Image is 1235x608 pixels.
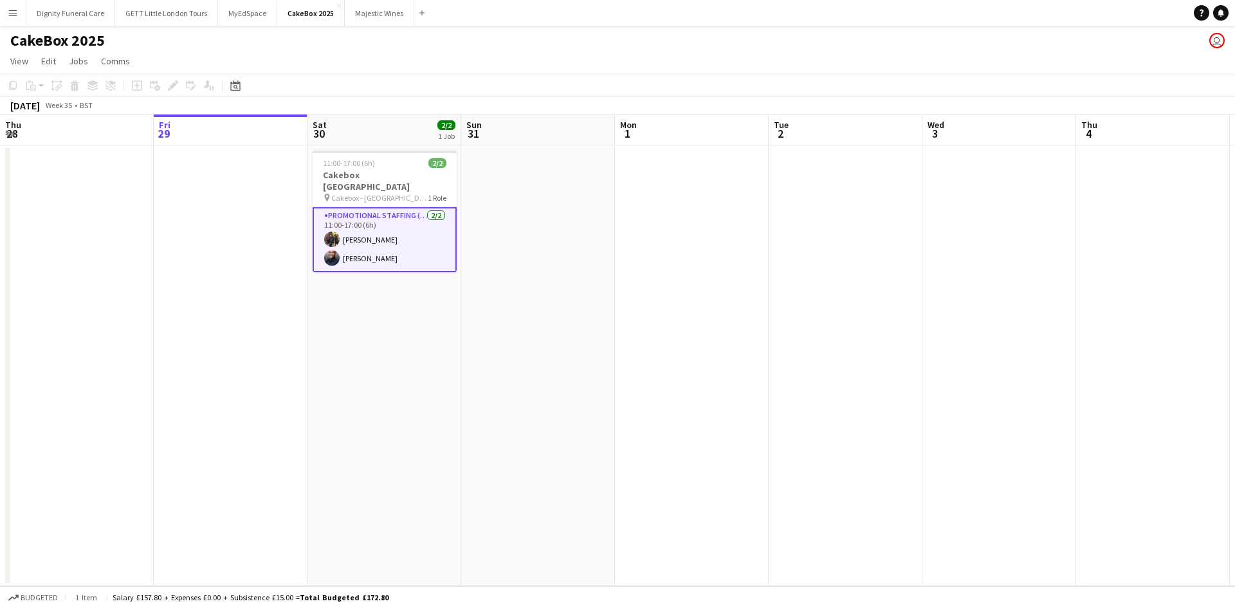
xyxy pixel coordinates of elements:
a: Jobs [64,53,93,69]
span: Sun [466,119,482,131]
span: Cakebox - [GEOGRAPHIC_DATA] [331,193,428,203]
a: Comms [96,53,135,69]
span: 30 [311,126,327,141]
span: Mon [620,119,637,131]
span: Wed [928,119,944,131]
span: Budgeted [21,593,58,602]
span: 4 [1079,126,1097,141]
span: Edit [41,55,56,67]
span: Jobs [69,55,88,67]
span: 1 item [71,593,102,602]
span: Sat [313,119,327,131]
span: Total Budgeted £172.80 [300,593,389,602]
span: 11:00-17:00 (6h) [323,158,375,168]
span: 1 Role [428,193,446,203]
span: 29 [157,126,170,141]
button: Majestic Wines [345,1,414,26]
app-user-avatar: habon mohamed [1209,33,1225,48]
span: Thu [1081,119,1097,131]
a: Edit [36,53,61,69]
h3: Cakebox [GEOGRAPHIC_DATA] [313,169,457,192]
span: Comms [101,55,130,67]
span: Tue [774,119,789,131]
a: View [5,53,33,69]
div: [DATE] [10,99,40,112]
div: BST [80,100,93,110]
button: CakeBox 2025 [277,1,345,26]
span: 28 [3,126,21,141]
span: 1 [618,126,637,141]
button: Budgeted [6,591,60,605]
span: Week 35 [42,100,75,110]
span: 3 [926,126,944,141]
span: 2 [772,126,789,141]
h1: CakeBox 2025 [10,31,105,50]
div: Salary £157.80 + Expenses £0.00 + Subsistence £15.00 = [113,593,389,602]
span: Thu [5,119,21,131]
span: View [10,55,28,67]
div: 1 Job [438,131,455,141]
app-job-card: 11:00-17:00 (6h)2/2Cakebox [GEOGRAPHIC_DATA] Cakebox - [GEOGRAPHIC_DATA]1 RolePromotional Staffin... [313,151,457,272]
button: GETT Little London Tours [115,1,218,26]
span: 2/2 [428,158,446,168]
button: MyEdSpace [218,1,277,26]
app-card-role: Promotional Staffing (Brand Ambassadors)2/211:00-17:00 (6h)[PERSON_NAME][PERSON_NAME] [313,207,457,272]
span: 31 [464,126,482,141]
button: Dignity Funeral Care [26,1,115,26]
span: Fri [159,119,170,131]
span: 2/2 [437,120,455,130]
